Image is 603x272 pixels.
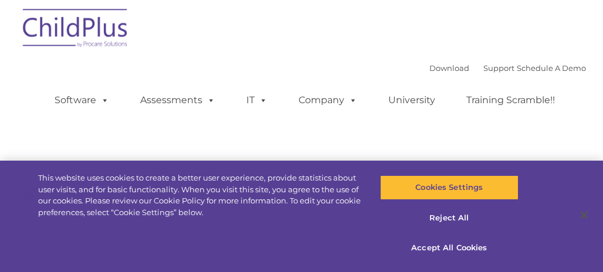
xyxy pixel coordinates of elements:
[517,63,586,73] a: Schedule A Demo
[38,172,362,218] div: This website uses cookies to create a better user experience, provide statistics about user visit...
[380,206,519,230] button: Reject All
[235,89,279,112] a: IT
[380,236,519,260] button: Accept All Cookies
[17,1,134,59] img: ChildPlus by Procare Solutions
[429,63,469,73] a: Download
[43,89,121,112] a: Software
[455,89,567,112] a: Training Scramble!!
[377,89,447,112] a: University
[380,175,519,200] button: Cookies Settings
[483,63,514,73] a: Support
[128,89,227,112] a: Assessments
[429,63,586,73] font: |
[571,202,597,228] button: Close
[287,89,369,112] a: Company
